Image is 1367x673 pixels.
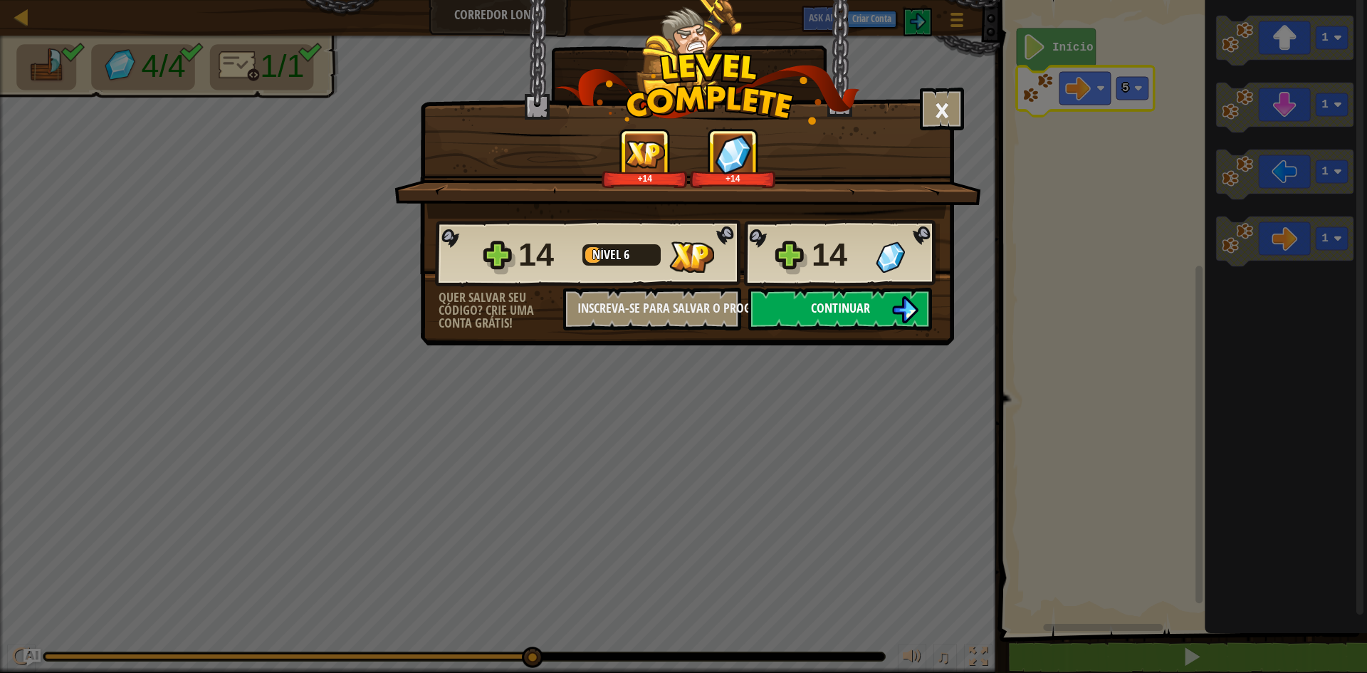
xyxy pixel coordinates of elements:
img: Gemas Ganhas [715,135,752,174]
div: +14 [604,173,685,184]
img: level_complete.png [555,53,860,125]
img: Gemas Ganhas [876,241,905,273]
span: Nível [592,246,624,264]
img: XP Ganho [625,140,665,168]
button: × [920,88,964,130]
button: Continuar [748,288,932,330]
button: Inscreva-se para salvar o progresso [563,288,741,330]
img: Continuar [891,296,918,323]
span: Continuar [811,299,870,317]
div: 14 [812,232,867,278]
div: 14 [518,232,574,278]
div: Quer salvar seu código? Crie uma conta grátis! [439,291,563,330]
span: 6 [624,246,629,264]
img: XP Ganho [669,241,714,273]
div: +14 [693,173,773,184]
